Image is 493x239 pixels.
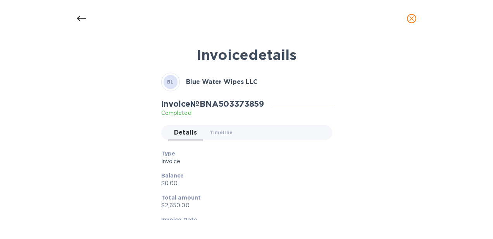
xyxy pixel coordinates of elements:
span: Details [174,127,197,138]
p: $0.00 [161,179,326,188]
button: close [402,9,421,28]
b: Type [161,150,176,157]
b: Invoice details [197,46,296,63]
b: Invoice Date [161,217,198,223]
b: Balance [161,172,184,179]
h2: Invoice № BNA503373859 [161,99,264,109]
b: BL [167,79,174,85]
span: Timeline [210,128,233,137]
b: Blue Water Wipes LLC [186,78,258,85]
p: Invoice [161,157,326,166]
p: $2,650.00 [161,201,326,210]
p: Completed [161,109,264,117]
b: Total amount [161,195,201,201]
